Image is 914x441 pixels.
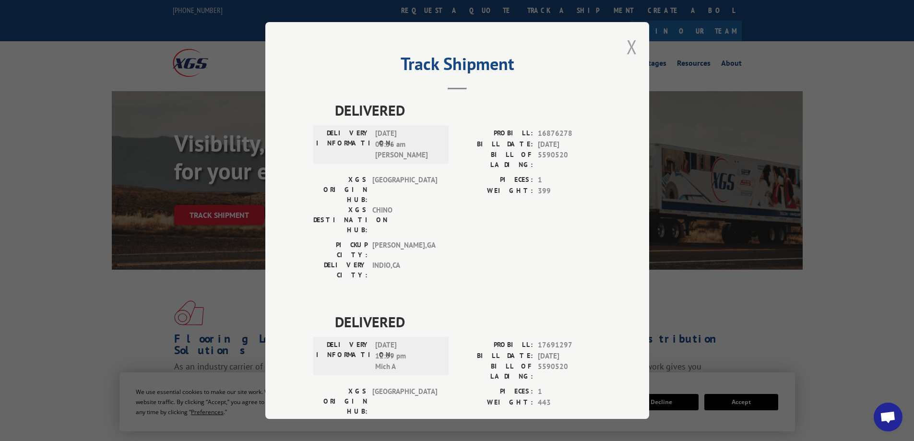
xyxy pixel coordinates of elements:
[457,150,533,170] label: BILL OF LADING:
[457,361,533,381] label: BILL OF LADING:
[538,351,601,362] span: [DATE]
[457,128,533,139] label: PROBILL:
[457,386,533,397] label: PIECES:
[316,128,370,161] label: DELIVERY INFORMATION:
[372,205,437,235] span: CHINO
[457,351,533,362] label: BILL DATE:
[457,175,533,186] label: PIECES:
[538,150,601,170] span: 5590520
[313,175,368,205] label: XGS ORIGIN HUB:
[335,99,601,121] span: DELIVERED
[313,205,368,235] label: XGS DESTINATION HUB:
[538,175,601,186] span: 1
[457,139,533,150] label: BILL DATE:
[313,386,368,417] label: XGS ORIGIN HUB:
[372,260,437,280] span: INDIO , CA
[313,57,601,75] h2: Track Shipment
[316,340,370,372] label: DELIVERY INFORMATION:
[313,240,368,260] label: PICKUP CITY:
[538,361,601,381] span: 5590520
[335,311,601,333] span: DELIVERED
[627,34,637,60] button: Close modal
[372,175,437,205] span: [GEOGRAPHIC_DATA]
[375,340,440,372] span: [DATE] 12:39 pm Mich A
[457,186,533,197] label: WEIGHT:
[372,386,437,417] span: [GEOGRAPHIC_DATA]
[313,260,368,280] label: DELIVERY CITY:
[457,397,533,408] label: WEIGHT:
[538,186,601,197] span: 399
[538,397,601,408] span: 443
[538,128,601,139] span: 16876278
[874,403,902,431] div: Open chat
[538,386,601,397] span: 1
[457,340,533,351] label: PROBILL:
[372,240,437,260] span: [PERSON_NAME] , GA
[538,139,601,150] span: [DATE]
[538,340,601,351] span: 17691297
[375,128,440,161] span: [DATE] 08:56 am [PERSON_NAME]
